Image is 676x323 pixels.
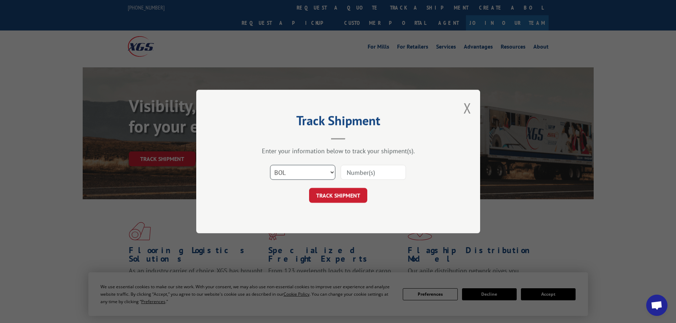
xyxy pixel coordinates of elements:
input: Number(s) [341,165,406,180]
div: Enter your information below to track your shipment(s). [232,147,445,155]
button: Close modal [463,99,471,117]
div: Open chat [646,295,667,316]
button: TRACK SHIPMENT [309,188,367,203]
h2: Track Shipment [232,116,445,129]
